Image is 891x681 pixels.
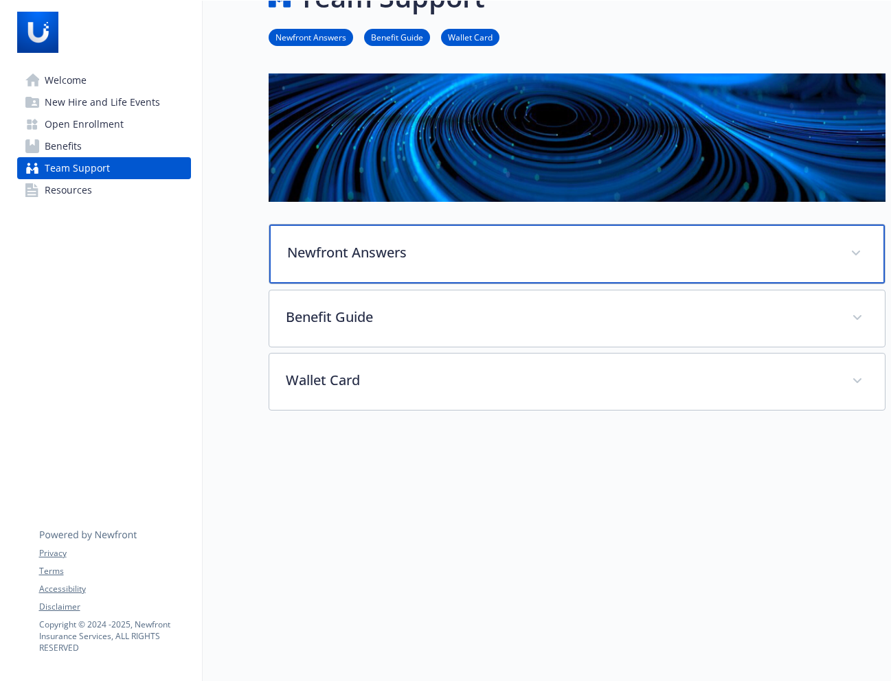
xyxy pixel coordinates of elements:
div: Newfront Answers [269,224,885,284]
a: Newfront Answers [269,30,353,43]
a: Resources [17,179,191,201]
a: Accessibility [39,583,190,595]
a: Terms [39,565,190,577]
p: Newfront Answers [287,242,834,263]
span: Benefits [45,135,82,157]
a: Open Enrollment [17,113,191,135]
a: Benefits [17,135,191,157]
p: Wallet Card [286,370,835,391]
a: Disclaimer [39,601,190,613]
a: Welcome [17,69,191,91]
span: Team Support [45,157,110,179]
a: Privacy [39,547,190,559]
span: New Hire and Life Events [45,91,160,113]
p: Benefit Guide [286,307,835,327]
a: Team Support [17,157,191,179]
a: Benefit Guide [364,30,430,43]
p: Copyright © 2024 - 2025 , Newfront Insurance Services, ALL RIGHTS RESERVED [39,619,190,654]
div: Benefit Guide [269,290,885,347]
a: New Hire and Life Events [17,91,191,113]
span: Welcome [45,69,87,91]
div: Wallet Card [269,354,885,410]
a: Wallet Card [441,30,499,43]
img: team support page banner [269,73,886,202]
span: Resources [45,179,92,201]
span: Open Enrollment [45,113,124,135]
